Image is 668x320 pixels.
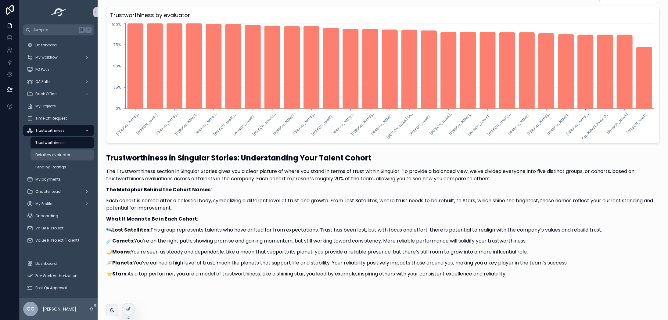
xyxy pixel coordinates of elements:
span: PO Path [35,67,49,72]
span: Dashboard [35,261,57,266]
a: Pending Ratings [31,162,94,173]
h2: Trustworthiness in Singular Stories: Understanding Your Talent Cohort [106,153,659,163]
span: Pre-Work Authorization [35,273,77,278]
span: Detail by evaluator [35,153,70,157]
text: [PERSON_NAME] ... [252,112,277,137]
p: 🌙 You’re seen as steady and dependable. Like a moon that supports its planet, you provide a relia... [106,248,659,256]
span: Time Off Request [35,116,67,121]
text: [PERSON_NAME]... [154,112,179,136]
strong: Comets: [112,237,134,244]
a: Dashboard [23,258,94,269]
span: My workflow [35,55,58,60]
span: My Profile [35,201,52,206]
text: [PERSON_NAME] ... [487,112,512,137]
text: [PERSON_NAME]... [115,112,140,136]
a: Chapter Lead [23,186,94,197]
span: Back Office [35,92,56,96]
a: Trustworthiness [31,137,94,148]
a: Detail by evaluator [31,149,94,160]
span: Post QA Approval [35,286,67,290]
span: My Projects [35,104,56,109]
a: Trustworthiness [23,125,94,136]
span: Jump to... [33,27,76,32]
strong: What It Means to Be in Each Cohort: [106,215,198,222]
strong: Planets: [112,259,133,266]
p: 🛰️ This group represents talents who have drifted far from expectations. Trust has been lost, but... [106,226,659,234]
text: [PERSON_NAME]... [350,112,375,136]
a: My payments [23,174,94,185]
strong: Lost Satellites: [112,226,150,233]
tspan: 50% [113,63,121,69]
a: My workflow [23,52,94,63]
span: My payments [35,177,61,182]
span: Onboarding [35,214,58,218]
text: [PERSON_NAME]... [174,112,198,136]
span: Value R. Project [35,226,63,231]
a: Time Off Request [23,113,94,124]
a: Value R. Project (Talent) [23,235,94,246]
text: [PERSON_NAME]... [448,112,472,136]
span: K [86,27,91,32]
text: [PERSON_NAME]... [526,112,551,136]
div: scrollable content [20,35,98,298]
p: [PERSON_NAME] [43,306,76,312]
strong: Moons: [112,248,131,255]
span: Cg [27,305,34,313]
strong: Stars: [112,270,127,277]
a: Reports [23,295,94,306]
text: [PERSON_NAME] ... [213,112,238,137]
a: My Projects [23,101,94,112]
text: [PERSON_NAME] Junior Dí... [574,112,609,147]
p: ⭐️ As a top performer, you are a model of trustworthiness. Like a shining star, you lead by examp... [106,270,659,278]
text: [PERSON_NAME]... [370,112,394,136]
span: Dashboard [35,43,57,48]
a: Onboarding [23,210,94,221]
a: PO Path [23,64,94,75]
text: [PERSON_NAME]... [546,112,570,136]
text: [PERSON_NAME].. [135,112,159,136]
text: [PERSON_NAME]... [272,112,296,136]
text: [PERSON_NAME] ... [310,112,335,137]
tspan: 100% [112,22,121,27]
tspan: 0% [116,106,121,111]
a: QA Path [23,76,94,87]
a: My Profile [23,198,94,209]
a: Post QA Approval [23,282,94,293]
a: Pre-Work Authorization [23,270,94,281]
img: App logo [49,7,68,17]
p: ☄️ You’re on the right path, showing promise and gaining momentum, but still working toward consi... [106,237,659,245]
text: [PERSON_NAME]... [566,112,590,136]
a: Back Office [23,88,94,99]
span: Value R. Project (Talent) [35,238,79,243]
text: [PERSON_NAME] ... [467,112,492,137]
a: Value R. Project [23,223,94,234]
text: [PERSON_NAME]... [291,112,316,136]
span: Pending Ratings [35,165,66,170]
p: The Trustworthiness section in Singular Stories gives you a clear picture of where you stand in t... [106,168,659,182]
tspan: 75% [113,42,121,47]
text: [PERSON_NAME] En... [386,112,414,140]
span: Trustworthiness [35,128,65,133]
strong: The Metaphor Behind the Cohort Names: [106,186,212,193]
text: [PERSON_NAME]... [331,112,355,136]
text: [PERSON_NAME] [625,112,648,135]
span: Chapter Lead [35,189,61,194]
div: chart [110,22,655,139]
text: [PERSON_NAME]... [194,112,218,136]
p: 🪐 You’ve earned a high level of trust, much like planets that support life and stability. Your re... [106,259,659,267]
button: Jump to...K [23,24,94,35]
text: [PERSON_NAME] [606,112,629,135]
a: Dashboard [23,40,94,51]
tspan: 25% [113,85,121,90]
text: [PERSON_NAME] ... [408,112,433,137]
span: Trustworthiness [35,140,65,145]
text: [PERSON_NAME].. [429,112,453,136]
span: QA Path [35,79,50,84]
h3: Trustworthiness by evaluator [110,11,655,20]
p: Each cohort is named after a celestial body, symbolizing a different level of trust and growth. F... [106,197,659,212]
span: Reports [35,298,49,303]
text: [PERSON_NAME] ... [232,112,257,137]
text: [PERSON_NAME]... [507,112,531,136]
